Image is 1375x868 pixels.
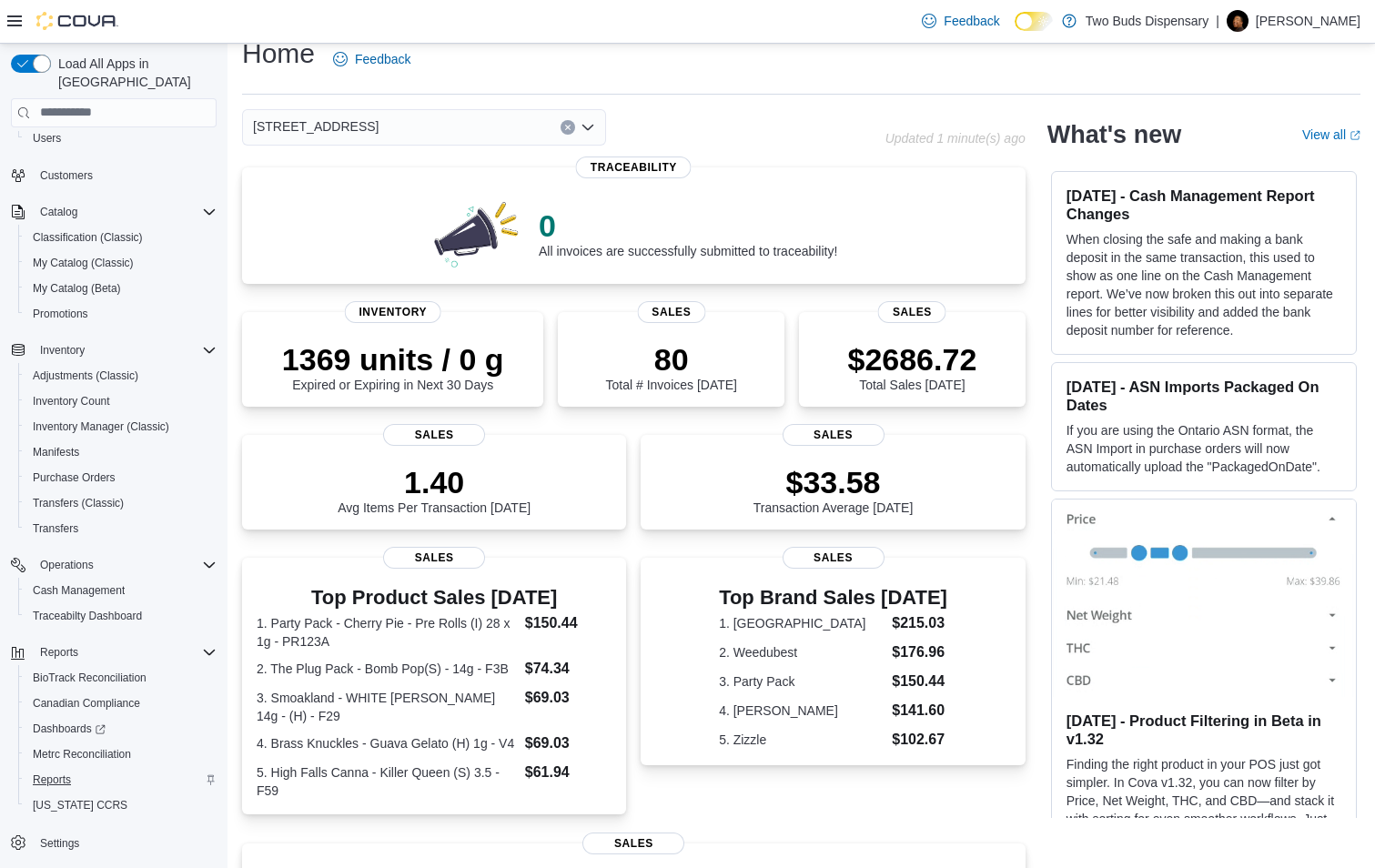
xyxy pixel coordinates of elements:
[4,162,224,188] button: Customers
[18,516,224,541] button: Transfers
[25,441,217,463] span: Manifests
[1256,10,1360,32] p: [PERSON_NAME]
[18,276,224,301] button: My Catalog (Beta)
[4,199,224,225] button: Catalog
[525,732,612,754] dd: $69.03
[430,197,524,269] img: 0
[18,578,224,603] button: Cash Management
[25,667,217,689] span: BioTrack Reconciliation
[1216,10,1219,32] p: |
[25,227,150,248] a: Classification (Classic)
[18,465,224,490] button: Purchase Orders
[33,583,125,598] span: Cash Management
[525,612,612,634] dd: $150.44
[338,464,531,500] p: 1.40
[25,390,117,412] a: Inventory Count
[242,35,315,72] h1: Home
[18,301,224,327] button: Promotions
[25,365,217,387] span: Adjustments (Classic)
[25,692,217,714] span: Canadian Compliance
[355,50,410,68] span: Feedback
[525,762,612,783] dd: $61.94
[40,168,93,183] span: Customers
[25,718,113,740] a: Dashboards
[539,207,837,244] p: 0
[257,763,518,800] dt: 5. High Falls Canna - Killer Queen (S) 3.5 - F59
[25,692,147,714] a: Canadian Compliance
[576,156,692,178] span: Traceability
[33,798,127,812] span: [US_STATE] CCRS
[383,547,485,569] span: Sales
[25,278,128,299] a: My Catalog (Beta)
[25,580,217,601] span: Cash Management
[25,127,217,149] span: Users
[25,743,217,765] span: Metrc Reconciliation
[25,441,86,463] a: Manifests
[33,131,61,146] span: Users
[1302,127,1360,142] a: View allExternal link
[33,671,147,685] span: BioTrack Reconciliation
[33,307,88,321] span: Promotions
[33,747,131,762] span: Metrc Reconciliation
[33,230,143,245] span: Classification (Classic)
[33,164,217,187] span: Customers
[539,207,837,258] div: All invoices are successfully submitted to traceability!
[25,278,217,299] span: My Catalog (Beta)
[33,281,121,296] span: My Catalog (Beta)
[606,341,737,378] p: 80
[33,554,217,576] span: Operations
[25,492,131,514] a: Transfers (Classic)
[18,439,224,465] button: Manifests
[719,614,885,632] dt: 1. [GEOGRAPHIC_DATA]
[637,301,705,323] span: Sales
[33,696,140,711] span: Canadian Compliance
[18,414,224,439] button: Inventory Manager (Classic)
[18,389,224,414] button: Inventory Count
[582,833,684,854] span: Sales
[4,829,224,855] button: Settings
[18,767,224,792] button: Reports
[25,390,217,412] span: Inventory Count
[25,252,217,274] span: My Catalog (Classic)
[33,445,79,459] span: Manifests
[33,419,169,434] span: Inventory Manager (Classic)
[25,605,149,627] a: Traceabilty Dashboard
[344,301,441,323] span: Inventory
[253,116,379,137] span: [STREET_ADDRESS]
[25,303,96,325] a: Promotions
[18,603,224,629] button: Traceabilty Dashboard
[33,831,217,853] span: Settings
[719,701,885,720] dt: 4. [PERSON_NAME]
[25,518,86,540] a: Transfers
[25,605,217,627] span: Traceabilty Dashboard
[1067,712,1341,748] h3: [DATE] - Product Filtering in Beta in v1.32
[257,660,518,678] dt: 2. The Plug Pack - Bomb Pop(S) - 14g - F3B
[1067,378,1341,414] h3: [DATE] - ASN Imports Packaged On Dates
[719,643,885,661] dt: 2. Weedubest
[33,521,78,536] span: Transfers
[282,341,504,378] p: 1369 units / 0 g
[40,645,78,660] span: Reports
[40,343,85,358] span: Inventory
[282,341,504,392] div: Expired or Expiring in Next 30 Days
[25,718,217,740] span: Dashboards
[18,490,224,516] button: Transfers (Classic)
[1067,187,1341,223] h3: [DATE] - Cash Management Report Changes
[33,394,110,409] span: Inventory Count
[1047,120,1181,149] h2: What's new
[25,794,217,816] span: Washington CCRS
[18,792,224,818] button: [US_STATE] CCRS
[753,464,914,515] div: Transaction Average [DATE]
[257,587,612,609] h3: Top Product Sales [DATE]
[892,700,947,722] dd: $141.60
[33,641,86,663] button: Reports
[36,12,118,30] img: Cova
[25,252,141,274] a: My Catalog (Classic)
[606,341,737,392] div: Total # Invoices [DATE]
[33,772,71,787] span: Reports
[18,225,224,250] button: Classification (Classic)
[753,464,914,500] p: $33.58
[257,689,518,725] dt: 3. Smoakland - WHITE [PERSON_NAME] 14g - (H) - F29
[51,55,217,91] span: Load All Apps in [GEOGRAPHIC_DATA]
